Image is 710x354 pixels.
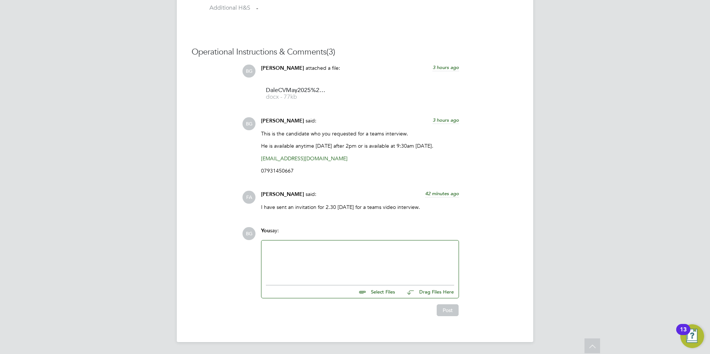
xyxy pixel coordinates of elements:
[261,227,459,240] div: say:
[261,191,304,197] span: [PERSON_NAME]
[242,65,255,78] span: BG
[261,142,459,149] p: He is available anytime [DATE] after 2pm or is available at 9:30am [DATE].
[433,117,459,123] span: 3 hours ago
[192,47,518,58] h3: Operational Instructions & Comments
[306,65,340,71] span: attached a file:
[437,304,459,316] button: Post
[401,284,454,300] button: Drag Files Here
[192,4,250,12] label: Additional H&S
[266,88,325,93] span: DaleCVMay2025%201
[261,167,459,174] p: 07931450667
[266,94,325,100] span: docx - 77kb
[425,190,459,197] span: 42 minutes ago
[261,155,348,162] a: [EMAIL_ADDRESS][DOMAIN_NAME]
[261,130,459,137] p: This is the candidate who you requested for a teams interview.
[680,330,687,339] div: 13
[242,227,255,240] span: BG
[433,64,459,71] span: 3 hours ago
[261,204,459,210] p: I have sent an invitation for 2.30 [DATE] for a teams video interview.
[306,117,316,124] span: said:
[261,118,304,124] span: [PERSON_NAME]
[242,117,255,130] span: BG
[256,4,258,12] span: -
[680,324,704,348] button: Open Resource Center, 13 new notifications
[261,227,270,234] span: You
[266,88,325,100] a: DaleCVMay2025%201 docx - 77kb
[326,47,335,57] span: (3)
[306,191,316,197] span: said:
[261,65,304,71] span: [PERSON_NAME]
[242,191,255,204] span: FA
